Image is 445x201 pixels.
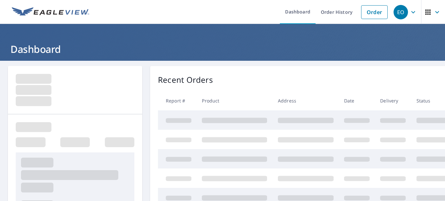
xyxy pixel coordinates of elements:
th: Report # [158,91,197,110]
h1: Dashboard [8,42,437,56]
th: Address [273,91,339,110]
p: Recent Orders [158,74,213,86]
div: EO [394,5,408,19]
th: Date [339,91,375,110]
img: EV Logo [12,7,89,17]
a: Order [361,5,388,19]
th: Product [197,91,272,110]
th: Delivery [375,91,411,110]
